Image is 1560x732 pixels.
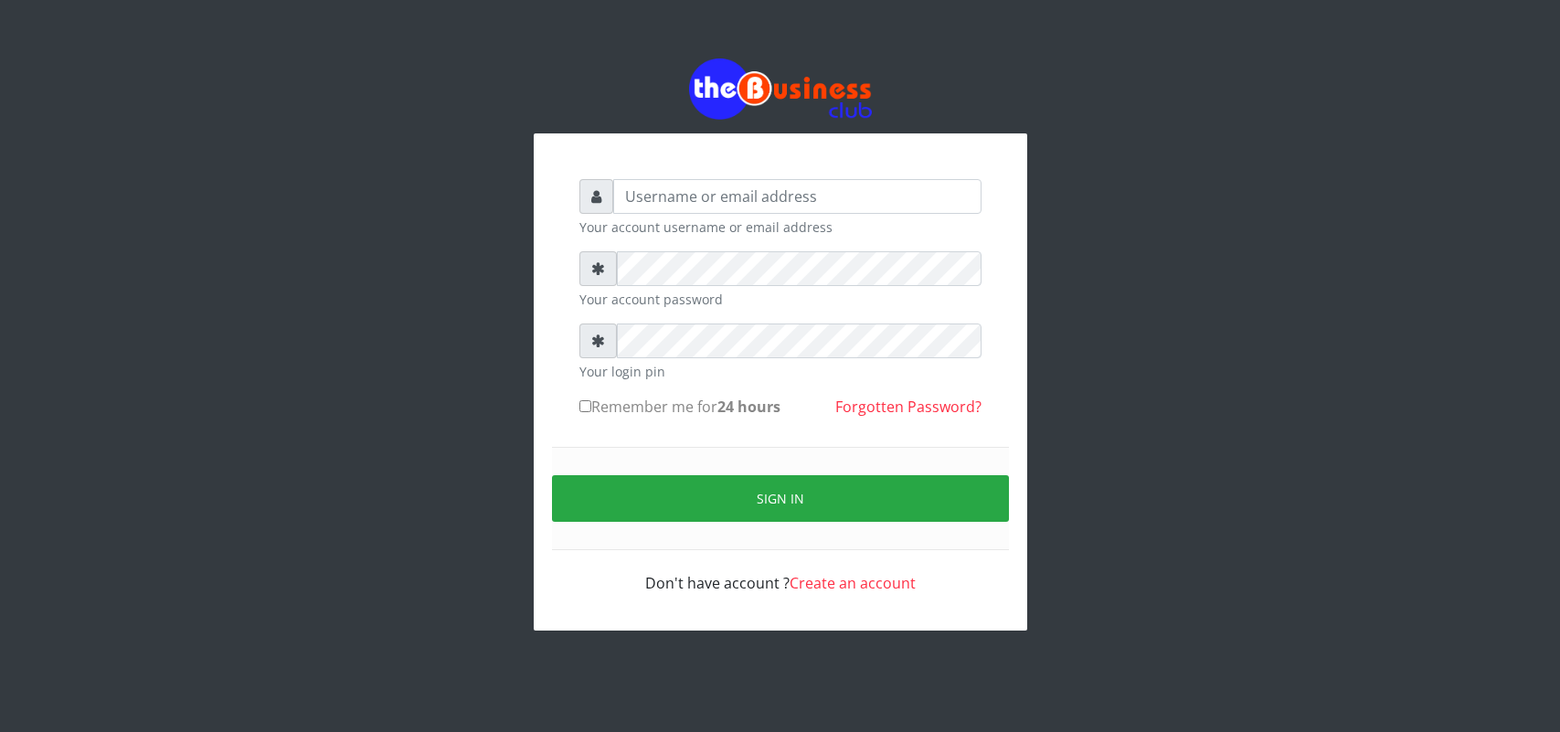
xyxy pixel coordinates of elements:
[579,290,982,309] small: Your account password
[835,397,982,417] a: Forgotten Password?
[579,217,982,237] small: Your account username or email address
[552,475,1009,522] button: Sign in
[579,362,982,381] small: Your login pin
[790,573,916,593] a: Create an account
[717,397,780,417] b: 24 hours
[579,400,591,412] input: Remember me for24 hours
[613,179,982,214] input: Username or email address
[579,396,780,418] label: Remember me for
[579,550,982,594] div: Don't have account ?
